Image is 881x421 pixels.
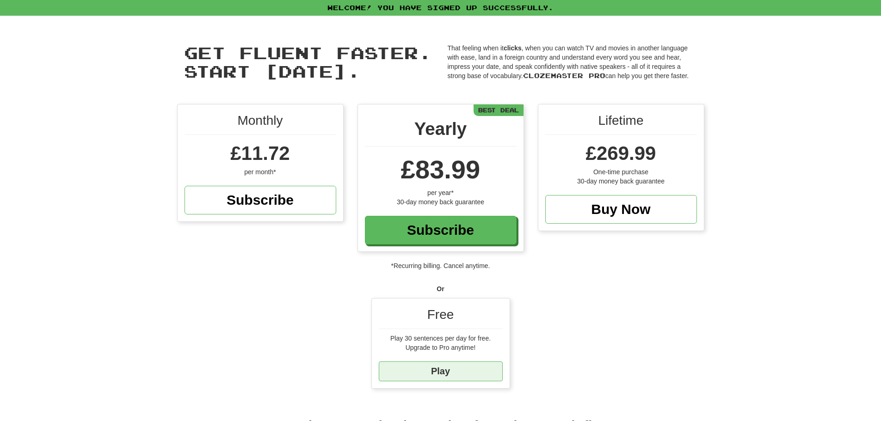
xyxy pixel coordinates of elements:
[437,285,444,293] strong: Or
[545,177,697,186] div: 30-day money back guarantee
[185,186,336,214] a: Subscribe
[545,111,697,135] div: Lifetime
[586,142,656,164] span: £269.99
[185,111,336,135] div: Monthly
[365,116,517,146] div: Yearly
[185,167,336,177] div: per month*
[230,142,290,164] span: £11.72
[474,104,524,116] div: Best Deal
[365,188,517,197] div: per year*
[379,334,503,343] div: Play 30 sentences per day for free.
[545,195,697,224] a: Buy Now
[504,44,522,52] strong: clicks
[365,197,517,207] div: 30-day money back guarantee
[365,216,517,244] a: Subscribe
[401,155,480,184] span: £83.99
[545,167,697,177] div: One-time purchase
[184,43,432,81] span: Get fluent faster. Start [DATE].
[448,43,697,80] p: That feeling when it , when you can watch TV and movies in another language with ease, land in a ...
[379,361,503,381] a: Play
[523,72,605,79] span: Clozemaster Pro
[379,343,503,352] div: Upgrade to Pro anytime!
[379,305,503,329] div: Free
